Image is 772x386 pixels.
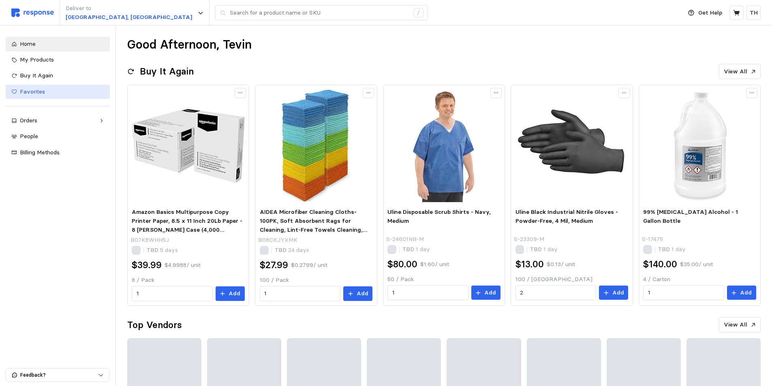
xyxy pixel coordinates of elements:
p: View All [724,320,747,329]
div: / [414,8,423,18]
button: Get Help [683,5,727,21]
p: S-24601NB-M [386,235,424,244]
button: Add [599,286,628,300]
span: Favorites [20,88,45,95]
span: AIDEA Microfiber Cleaning Cloths-100PK, Soft Absorbent Rags for Cleaning, Lint-Free Towels Cleani... [260,208,370,259]
button: TH [746,6,761,20]
a: Home [6,37,110,51]
p: 8 / Pack [132,276,244,285]
span: 5 days [158,246,178,254]
p: 4 / Carton [643,275,756,284]
a: My Products [6,53,110,67]
p: B08CKJYXMK [258,236,297,245]
p: TBD [530,245,558,254]
span: Home [20,40,36,47]
p: Add [357,289,368,298]
p: Add [612,288,624,297]
span: 99% [MEDICAL_DATA] Alcohol - 1 Gallon Bottle [643,208,738,224]
h2: $140.00 [643,258,677,271]
h2: Top Vendors [127,319,182,331]
img: S-23309-M [515,90,628,202]
span: Amazon Basics Multipurpose Copy Printer Paper, 8.5 x 11 Inch 20Lb Paper - 8 [PERSON_NAME] Case (4... [132,208,242,242]
div: Orders [20,116,96,125]
p: $35.00 / unit [680,260,713,269]
p: S-17475 [642,235,663,244]
h2: Buy It Again [140,65,194,78]
p: View All [724,67,747,76]
span: 1 day [670,245,686,253]
span: Buy It Again [20,72,53,79]
a: Favorites [6,85,110,99]
p: S-23309-M [514,235,544,244]
h2: $13.00 [515,258,544,271]
p: Feedback? [20,371,98,379]
span: 24 days [287,246,309,254]
h2: $27.99 [260,259,288,271]
p: 100 / [GEOGRAPHIC_DATA] [515,275,628,284]
input: Qty [137,286,208,301]
h2: $39.99 [132,259,162,271]
a: Billing Methods [6,145,110,160]
p: TH [750,9,758,17]
input: Qty [520,286,591,300]
p: Add [740,288,752,297]
p: TBD [658,245,686,254]
img: S-24601NB-M [387,90,500,202]
input: Qty [648,286,719,300]
a: Orders [6,113,110,128]
span: People [20,132,38,140]
span: 1 day [414,245,430,253]
input: Search for a product name or SKU [230,6,409,20]
span: Billing Methods [20,149,60,156]
p: Add [484,288,496,297]
p: Get Help [698,9,722,17]
span: Uline Black Industrial Nitrile Gloves - Powder-Free, 4 Mil, Medium [515,208,618,224]
button: Add [471,286,500,300]
img: 71yKhJpWLnS.__AC_SX300_SY300_QL70_ML2_.jpg [132,90,244,202]
p: Add [229,289,240,298]
input: Qty [264,286,336,301]
button: Feedback? [6,369,109,382]
button: Add [216,286,245,301]
p: $0.13 / unit [547,260,575,269]
button: Add [727,286,756,300]
h1: Good Afternoon, Tevin [127,37,252,53]
p: TBD [147,246,178,255]
img: S-17475_US [643,90,756,202]
img: svg%3e [11,9,54,17]
button: Add [343,286,372,301]
p: 100 / Pack [260,276,372,285]
span: Uline Disposable Scrub Shirts - Navy, Medium [387,208,491,224]
h2: $80.00 [387,258,417,271]
span: My Products [20,56,54,63]
p: B07K8WHH5J [130,236,169,245]
p: TBD [402,245,430,254]
p: 50 / Pack [387,275,500,284]
button: View All [719,317,761,333]
button: View All [719,64,761,79]
p: $1.60 / unit [420,260,449,269]
a: People [6,129,110,144]
p: $4.9988 / unit [165,261,201,270]
span: 1 day [542,245,558,253]
p: Deliver to [66,4,192,13]
input: Qty [392,286,464,300]
a: Buy It Again [6,68,110,83]
p: $0.2799 / unit [291,261,327,270]
img: 81zpetuiJzL.__AC_SX300_SY300_QL70_ML2_.jpg [260,90,372,202]
p: TBD [275,246,309,255]
p: [GEOGRAPHIC_DATA], [GEOGRAPHIC_DATA] [66,13,192,22]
